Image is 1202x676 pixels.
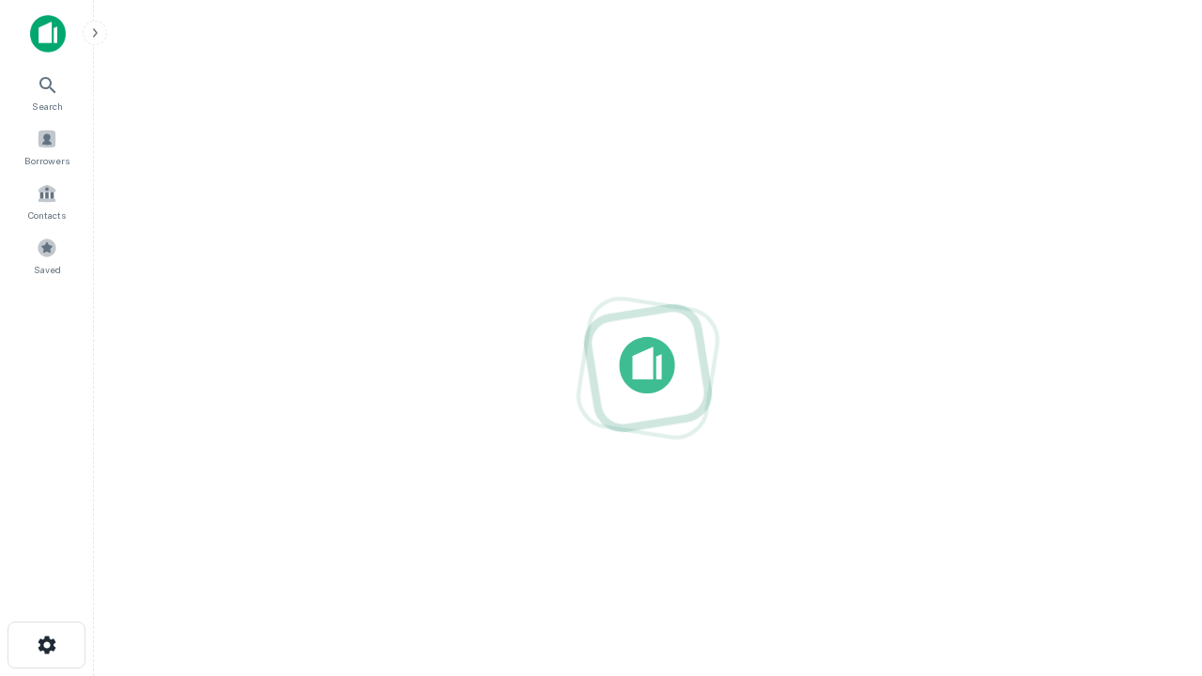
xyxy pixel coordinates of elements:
span: Search [32,99,63,114]
span: Borrowers [24,153,69,168]
iframe: Chat Widget [1108,526,1202,616]
a: Search [6,67,88,117]
img: capitalize-icon.png [30,15,66,53]
span: Contacts [28,207,66,223]
span: Saved [34,262,61,277]
a: Borrowers [6,121,88,172]
a: Saved [6,230,88,281]
a: Contacts [6,176,88,226]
